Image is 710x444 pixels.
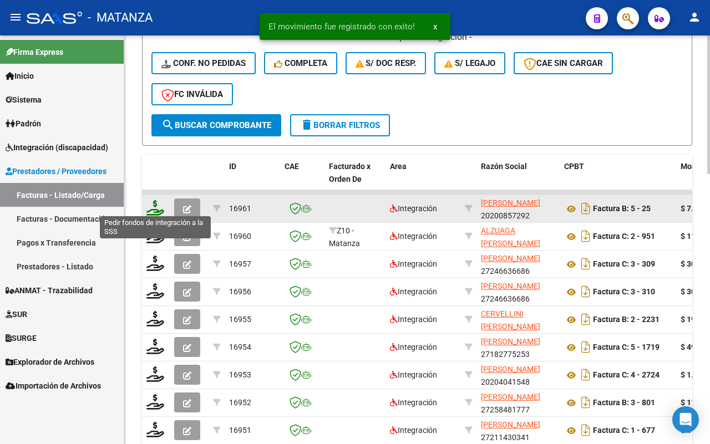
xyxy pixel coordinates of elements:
span: Explorador de Archivos [6,356,94,368]
span: Integración [390,315,437,324]
span: Sistema [6,94,42,106]
span: Z10 - Matanza [329,226,360,248]
span: Prestadores / Proveedores [6,165,106,177]
span: Integración [390,232,437,241]
span: Area [390,162,407,171]
span: ID [229,162,236,171]
strong: Factura B: 3 - 801 [593,399,655,407]
span: CPBT [564,162,584,171]
mat-icon: person [688,11,701,24]
button: Conf. no pedidas [151,52,256,74]
span: Monto [681,162,703,171]
strong: Factura C: 3 - 310 [593,288,655,297]
span: Conf. no pedidas [161,58,246,68]
div: Open Intercom Messenger [672,406,699,433]
strong: Factura C: 2 - 951 [593,232,655,241]
strong: Factura C: 4 - 2724 [593,371,660,380]
span: 16951 [229,426,251,435]
strong: Factura B: 2 - 2231 [593,315,660,324]
span: FC Inválida [161,89,223,99]
span: Integración [390,287,437,296]
span: 16961 [229,204,251,213]
span: 16956 [229,287,251,296]
span: SURGE [6,332,37,344]
span: 16957 [229,259,251,268]
span: Buscar Comprobante [161,120,271,130]
div: 27246636686 [481,252,555,275]
span: Completa [274,58,327,68]
span: ANMAT - Trazabilidad [6,284,93,297]
div: 27328517634 [481,224,555,248]
h4: - filtros rápidos Integración - [151,31,683,43]
span: Integración [390,343,437,351]
i: Descargar documento [579,366,593,384]
span: S/ legajo [444,58,495,68]
span: Padrón [6,118,41,130]
span: Integración (discapacidad) [6,141,108,154]
div: 20200857292 [481,197,555,220]
mat-icon: search [161,118,175,131]
span: 16954 [229,343,251,351]
div: 20204041548 [481,363,555,386]
div: 27182775253 [481,335,555,359]
i: Descargar documento [579,255,593,273]
i: Descargar documento [579,227,593,245]
div: 27211430341 [481,419,555,442]
span: SUR [6,308,27,320]
span: 16952 [229,398,251,407]
span: Integración [390,426,437,435]
button: CAE SIN CARGAR [514,52,613,74]
div: 20308858414 [481,308,555,331]
span: CAE SIN CARGAR [524,58,603,68]
span: Facturado x Orden De [329,162,371,183]
button: Completa [264,52,337,74]
datatable-header-cell: CPBT [560,155,676,203]
datatable-header-cell: Razón Social [476,155,560,203]
button: Buscar Comprobante [151,114,281,136]
span: [PERSON_NAME] [481,392,540,401]
span: S/ Doc Resp. [356,58,417,68]
div: 27258481777 [481,391,555,414]
span: Integración [390,259,437,268]
mat-icon: menu [9,11,22,24]
span: Importación de Archivos [6,380,101,392]
i: Descargar documento [579,200,593,217]
span: [PERSON_NAME] [481,420,540,429]
span: Inicio [6,70,34,82]
span: x [433,22,437,32]
datatable-header-cell: ID [225,155,280,203]
span: ALZUAGA [PERSON_NAME] [481,226,540,248]
i: Descargar documento [579,338,593,356]
button: x [424,17,446,37]
span: Integración [390,370,437,379]
span: 16960 [229,232,251,241]
span: [PERSON_NAME] [481,282,540,290]
button: S/ Doc Resp. [346,52,427,74]
span: Borrar Filtros [300,120,380,130]
datatable-header-cell: Facturado x Orden De [324,155,386,203]
i: Descargar documento [579,310,593,328]
strong: Factura C: 5 - 1719 [593,343,660,352]
span: 16953 [229,370,251,379]
span: [PERSON_NAME] [481,337,540,346]
button: FC Inválida [151,83,233,105]
i: Descargar documento [579,421,593,439]
span: Integración [390,398,437,407]
strong: Factura C: 3 - 309 [593,260,655,269]
span: [PERSON_NAME] [481,365,540,374]
button: S/ legajo [434,52,505,74]
button: Borrar Filtros [290,114,390,136]
datatable-header-cell: Area [386,155,460,203]
span: Firma Express [6,46,63,58]
strong: Factura B: 5 - 25 [593,205,651,213]
span: Razón Social [481,162,527,171]
span: [PERSON_NAME] [481,254,540,263]
mat-icon: delete [300,118,313,131]
span: CAE [285,162,299,171]
datatable-header-cell: CAE [280,155,324,203]
span: - MATANZA [88,6,153,30]
span: 16955 [229,315,251,324]
i: Descargar documento [579,394,593,411]
div: 27246636686 [481,280,555,303]
i: Descargar documento [579,283,593,300]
